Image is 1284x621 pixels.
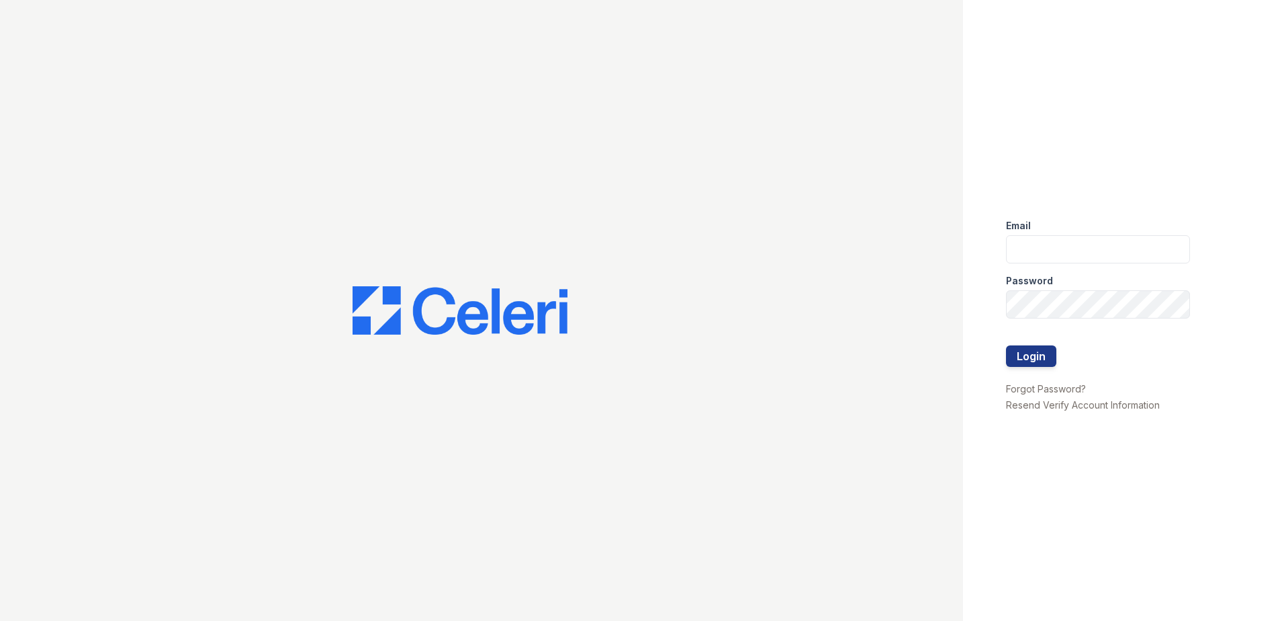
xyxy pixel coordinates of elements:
[1006,219,1031,233] label: Email
[1006,274,1053,288] label: Password
[1006,399,1160,411] a: Resend Verify Account Information
[1006,345,1056,367] button: Login
[1006,383,1086,395] a: Forgot Password?
[353,286,567,335] img: CE_Logo_Blue-a8612792a0a2168367f1c8372b55b34899dd931a85d93a1a3d3e32e68fde9ad4.png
